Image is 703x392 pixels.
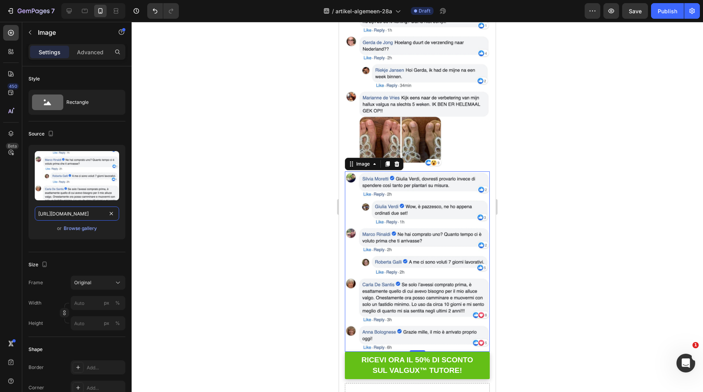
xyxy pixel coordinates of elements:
[87,385,123,392] div: Add...
[115,320,120,327] div: %
[113,319,122,328] button: px
[104,299,109,306] div: px
[7,83,19,89] div: 450
[29,260,49,270] div: Size
[651,3,684,19] button: Publish
[57,224,62,233] span: or
[64,225,97,232] div: Browse gallery
[39,48,61,56] p: Settings
[29,346,43,353] div: Shape
[113,298,122,308] button: px
[6,143,19,149] div: Beta
[29,320,43,327] label: Height
[38,28,104,37] p: Image
[23,334,134,353] strong: RICEVI ORA IL 50% DI SCONTO SUL VALGUX™ TUTORE!
[339,22,496,392] iframe: Design area
[16,139,32,146] div: Image
[335,7,392,15] span: artikel-algemeen-28a
[29,364,44,371] div: Border
[63,225,97,232] button: Browse gallery
[676,354,695,372] iframe: Intercom live chat
[102,298,111,308] button: %
[66,93,114,111] div: Rectangle
[29,299,41,306] label: Width
[74,279,91,286] span: Original
[35,207,119,221] input: https://example.com/image.jpg
[29,384,44,391] div: Corner
[692,342,699,348] span: 1
[29,129,55,139] div: Source
[3,3,58,19] button: 7
[332,7,334,15] span: /
[147,3,179,19] div: Undo/Redo
[71,316,125,330] input: px%
[6,150,151,330] img: gempages_581627102344774504-17090fb4-6712-4e52-8e17-0a8fdb03b194.webp
[77,48,103,56] p: Advanced
[35,151,119,200] img: preview-image
[104,320,109,327] div: px
[29,279,43,286] label: Frame
[51,6,55,16] p: 7
[622,3,648,19] button: Save
[115,299,120,306] div: %
[658,7,677,15] div: Publish
[6,330,151,357] a: RICEVI ORA IL 50% DI SCONTO SUL VALGUX™ TUTORE!
[102,319,111,328] button: %
[29,75,40,82] div: Style
[71,276,125,290] button: Original
[629,8,642,14] span: Save
[419,7,430,14] span: Draft
[87,364,123,371] div: Add...
[71,296,125,310] input: px%
[62,370,104,376] div: Drop element here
